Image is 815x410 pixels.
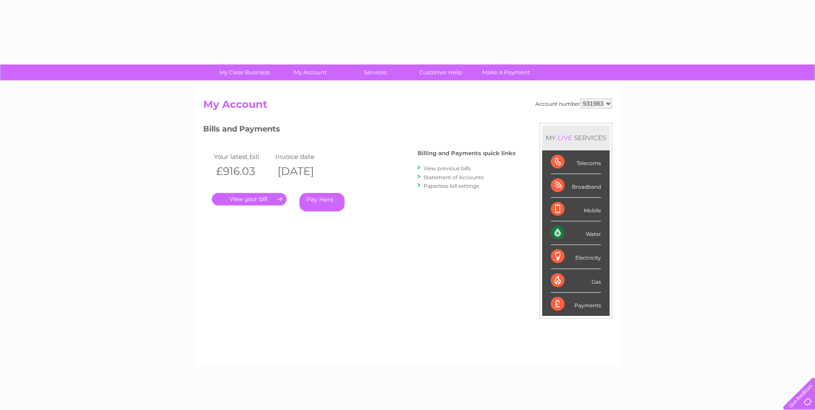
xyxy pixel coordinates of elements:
[551,293,601,316] div: Payments
[424,174,484,181] a: Statement of Accounts
[535,98,612,109] div: Account number
[212,151,274,162] td: Your latest bill
[424,183,479,189] a: Paperless bill settings
[273,151,335,162] td: Invoice date
[273,162,335,180] th: [DATE]
[551,174,601,198] div: Broadband
[212,193,287,205] a: .
[551,198,601,221] div: Mobile
[551,150,601,174] div: Telecoms
[212,162,274,180] th: £916.03
[470,64,541,80] a: Make A Payment
[203,123,516,138] h3: Bills and Payments
[209,64,280,80] a: My Clear Business
[299,193,345,211] a: Pay Here
[405,64,476,80] a: Customer Help
[340,64,411,80] a: Services
[551,269,601,293] div: Gas
[275,64,345,80] a: My Account
[556,134,574,142] div: LIVE
[551,221,601,245] div: Water
[424,165,471,171] a: View previous bills
[542,125,610,150] div: MY SERVICES
[551,245,601,269] div: Electricity
[418,150,516,156] h4: Billing and Payments quick links
[203,98,612,115] h2: My Account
